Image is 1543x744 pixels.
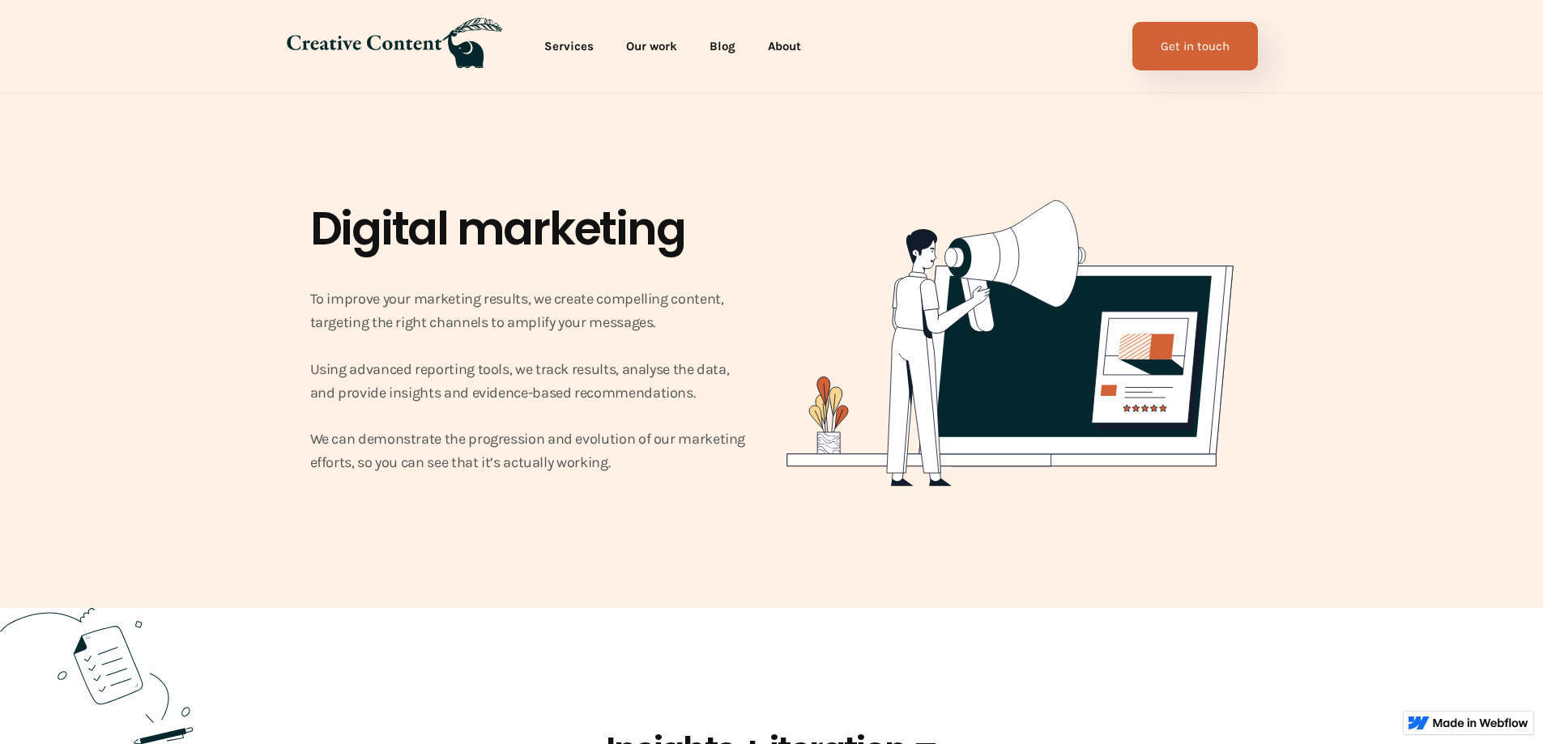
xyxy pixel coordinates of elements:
a: About [752,30,817,62]
a: Get in touch [1132,22,1258,70]
img: Made in Webflow [1433,718,1528,728]
a: Our work [610,30,693,62]
p: To improve your marketing results, we create compelling content, targeting the right channels to ... [310,287,765,474]
strong: Digital marketing [310,197,685,261]
a: home [286,18,502,74]
a: Services [528,30,610,62]
a: Blog [693,30,752,62]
